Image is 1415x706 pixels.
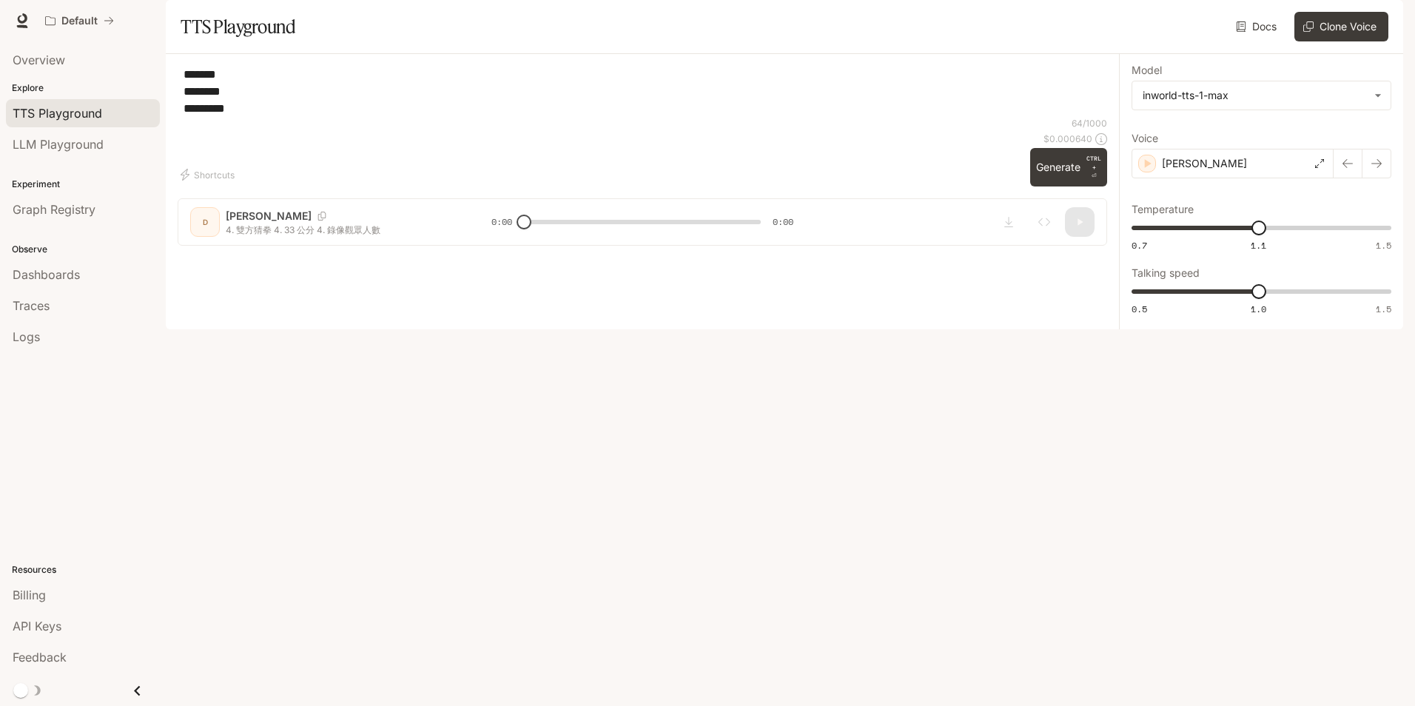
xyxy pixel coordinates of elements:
p: ⏎ [1086,154,1101,181]
button: Shortcuts [178,163,241,186]
p: 64 / 1000 [1072,117,1107,130]
span: 1.1 [1251,239,1266,252]
span: 1.5 [1376,303,1391,315]
p: Model [1132,65,1162,75]
p: $ 0.000640 [1043,132,1092,145]
div: inworld-tts-1-max [1132,81,1391,110]
button: Clone Voice [1294,12,1388,41]
a: Docs [1233,12,1283,41]
p: [PERSON_NAME] [1162,156,1247,171]
span: 0.7 [1132,239,1147,252]
button: All workspaces [38,6,121,36]
p: Default [61,15,98,27]
p: Voice [1132,133,1158,144]
p: Temperature [1132,204,1194,215]
span: 1.0 [1251,303,1266,315]
p: Talking speed [1132,268,1200,278]
span: 0.5 [1132,303,1147,315]
p: CTRL + [1086,154,1101,172]
span: 1.5 [1376,239,1391,252]
h1: TTS Playground [181,12,295,41]
div: inworld-tts-1-max [1143,88,1367,103]
button: GenerateCTRL +⏎ [1030,148,1107,186]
